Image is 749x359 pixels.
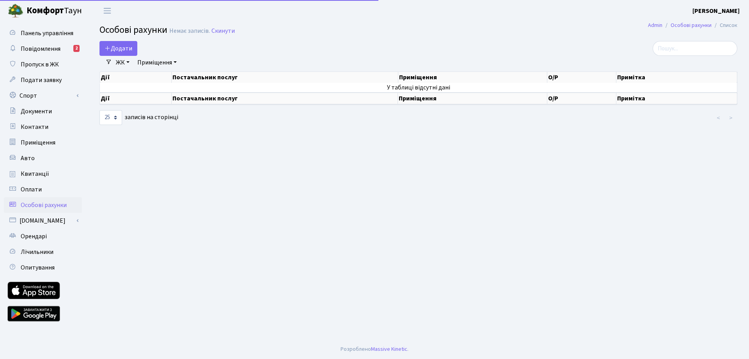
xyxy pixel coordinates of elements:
[4,229,82,244] a: Орендарі
[671,21,712,29] a: Особові рахунки
[692,6,740,16] a: [PERSON_NAME]
[100,93,172,104] th: Дії
[113,56,133,69] a: ЖК
[21,154,35,163] span: Авто
[4,260,82,275] a: Опитування
[616,72,737,83] th: Примітка
[4,135,82,150] a: Приміщення
[4,41,82,57] a: Повідомлення2
[21,60,59,69] span: Пропуск в ЖК
[21,107,52,116] span: Документи
[21,123,48,131] span: Контакти
[21,232,47,241] span: Орендарі
[21,248,53,256] span: Лічильники
[21,201,67,209] span: Особові рахунки
[27,4,64,17] b: Комфорт
[172,72,398,83] th: Постачальник послуг
[134,56,180,69] a: Приміщення
[21,45,60,53] span: Повідомлення
[21,138,55,147] span: Приміщення
[4,104,82,119] a: Документи
[98,4,117,17] button: Переключити навігацію
[398,72,547,83] th: Приміщення
[21,29,73,38] span: Панель управління
[547,72,617,83] th: О/Р
[4,72,82,88] a: Подати заявку
[99,110,178,125] label: записів на сторінці
[4,150,82,166] a: Авто
[99,41,137,56] a: Додати
[27,4,82,18] span: Таун
[105,44,132,53] span: Додати
[4,244,82,260] a: Лічильники
[99,110,122,125] select: записів на сторінці
[8,3,23,19] img: logo.png
[4,88,82,104] a: Спорт
[169,27,210,35] div: Немає записів.
[21,170,49,178] span: Квитанції
[100,72,172,83] th: Дії
[4,25,82,41] a: Панель управління
[211,27,235,35] a: Скинути
[371,345,407,353] a: Massive Kinetic
[653,41,737,56] input: Пошук...
[547,93,617,104] th: О/Р
[692,7,740,15] b: [PERSON_NAME]
[21,263,55,272] span: Опитування
[4,166,82,182] a: Квитанції
[4,197,82,213] a: Особові рахунки
[4,57,82,72] a: Пропуск в ЖК
[636,17,749,34] nav: breadcrumb
[21,185,42,194] span: Оплати
[21,76,62,84] span: Подати заявку
[341,345,408,354] div: Розроблено .
[712,21,737,30] li: Список
[4,213,82,229] a: [DOMAIN_NAME]
[73,45,80,52] div: 2
[172,93,398,104] th: Постачальник послуг
[648,21,662,29] a: Admin
[99,23,167,37] span: Особові рахунки
[100,83,737,92] td: У таблиці відсутні дані
[616,93,737,104] th: Примітка
[4,182,82,197] a: Оплати
[4,119,82,135] a: Контакти
[398,93,547,104] th: Приміщення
